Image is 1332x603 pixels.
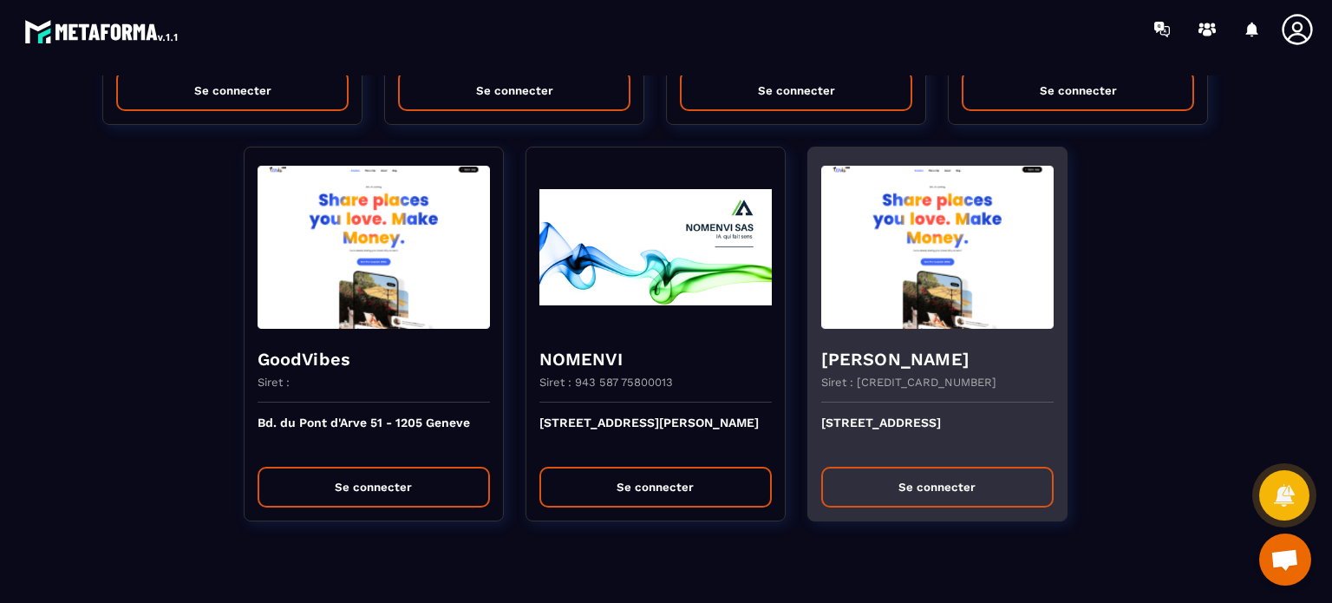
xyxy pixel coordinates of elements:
[821,376,996,389] p: Siret : [CREDIT_CARD_NUMBER]
[116,70,349,111] button: Se connecter
[539,416,772,454] p: [STREET_ADDRESS][PERSON_NAME]
[539,467,772,508] button: Se connecter
[539,347,772,371] h4: NOMENVI
[258,347,490,371] h4: GoodVibes
[821,161,1054,334] img: funnel-background
[539,161,772,334] img: funnel-background
[258,161,490,334] img: funnel-background
[821,416,1054,454] p: [STREET_ADDRESS]
[258,467,490,508] button: Se connecter
[1259,534,1311,586] a: Ouvrir le chat
[821,467,1054,508] button: Se connecter
[24,16,180,47] img: logo
[258,416,490,454] p: Bd. du Pont d'Arve 51 - 1205 Geneve
[258,376,290,389] p: Siret :
[539,376,673,389] p: Siret : 943 587 75800013
[398,70,630,111] button: Se connecter
[821,347,1054,371] h4: [PERSON_NAME]
[962,70,1194,111] button: Se connecter
[680,70,912,111] button: Se connecter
